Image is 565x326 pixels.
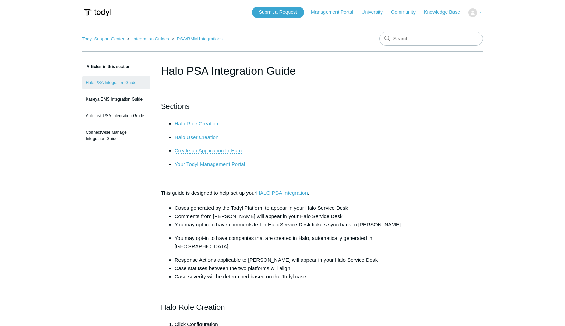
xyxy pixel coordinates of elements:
a: University [361,9,389,16]
a: ConnectWise Manage Integration Guide [82,126,150,145]
h2: Sections [161,100,405,112]
li: Todyl Support Center [82,36,126,41]
a: Your Todyl Management Portal [175,161,245,167]
p: You may opt-in to have companies that are created in Halo, automatically generated in [GEOGRAPHIC... [175,234,405,251]
a: HALO PSA Integration [256,190,308,196]
img: Todyl Support Center Help Center home page [82,6,112,19]
span: Articles in this section [82,64,131,69]
a: Submit a Request [252,7,304,18]
a: Community [391,9,422,16]
input: Search [379,32,483,46]
li: Cases generated by the Todyl Platform to appear in your Halo Service Desk [175,204,405,212]
a: Halo User Creation [175,134,219,140]
a: PSA/RMM Integrations [177,36,223,41]
li: PSA/RMM Integrations [170,36,222,41]
a: Integration Guides [132,36,169,41]
li: Response Actions applicable to [PERSON_NAME] will appear in your Halo Service Desk [175,256,405,264]
a: Autotask PSA Integration Guide [82,109,150,122]
a: Management Portal [311,9,360,16]
li: Case severity will be determined based on the Todyl case [175,272,405,281]
a: Todyl Support Center [82,36,125,41]
a: Create an Application In Halo [175,148,242,154]
li: Case statuses between the two platforms will align [175,264,405,272]
h2: Halo Role Creation [161,301,405,313]
li: You may opt-in to have comments left in Halo Service Desk tickets sync back to [PERSON_NAME] [175,221,405,229]
a: Halo Role Creation [175,121,218,127]
a: Halo PSA Integration Guide [82,76,150,89]
li: Comments from [PERSON_NAME] will appear in your Halo Service Desk [175,212,405,221]
p: This guide is designed to help set up your . [161,189,405,197]
a: Kaseya BMS Integration Guide [82,93,150,106]
li: Integration Guides [126,36,170,41]
h1: Halo PSA Integration Guide [161,63,405,79]
a: Knowledge Base [424,9,467,16]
